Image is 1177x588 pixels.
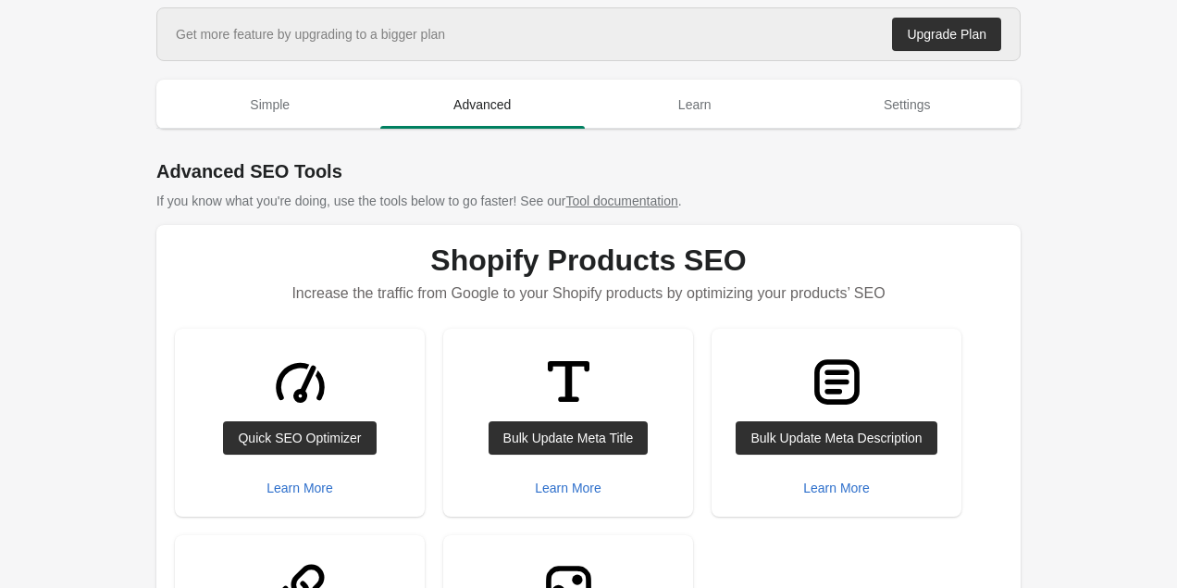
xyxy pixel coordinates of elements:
[175,244,1002,277] h1: Shopify Products SEO
[223,421,376,455] a: Quick SEO Optimizer
[156,192,1021,210] p: If you know what you're doing, use the tools below to go faster! See our .
[736,421,936,455] a: Bulk Update Meta Description
[588,81,801,129] button: Learn
[380,88,586,121] span: Advanced
[175,277,1002,310] p: Increase the traffic from Google to your Shopify products by optimizing your products’ SEO
[176,25,445,44] div: Get more feature by upgrading to a bigger plan
[750,431,922,445] div: Bulk Update Meta Description
[377,81,589,129] button: Advanced
[266,347,335,417] img: GaugeMajor-1ebe3a4f609d70bf2a71c020f60f15956db1f48d7107b7946fc90d31709db45e.svg
[892,18,1001,51] a: Upgrade Plan
[796,471,877,505] button: Learn More
[907,27,986,42] div: Upgrade Plan
[266,481,333,495] div: Learn More
[801,81,1014,129] button: Settings
[156,158,1021,184] h1: Advanced SEO Tools
[527,471,609,505] button: Learn More
[534,347,603,417] img: TitleMinor-8a5de7e115299b8c2b1df9b13fb5e6d228e26d13b090cf20654de1eaf9bee786.svg
[259,471,341,505] button: Learn More
[164,81,377,129] button: Simple
[565,194,677,208] a: Tool documentation
[803,481,870,495] div: Learn More
[592,88,798,121] span: Learn
[805,88,1010,121] span: Settings
[238,431,361,445] div: Quick SEO Optimizer
[802,347,872,417] img: TextBlockMajor-3e13e55549f1fe4aa18089e576148c69364b706dfb80755316d4ac7f5c51f4c3.svg
[167,88,373,121] span: Simple
[535,481,601,495] div: Learn More
[503,431,634,445] div: Bulk Update Meta Title
[489,421,649,455] a: Bulk Update Meta Title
